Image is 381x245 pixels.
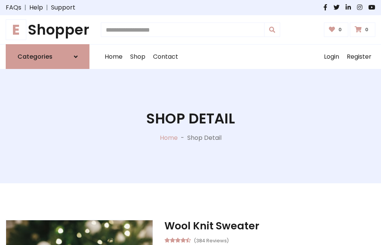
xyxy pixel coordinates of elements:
[6,3,21,12] a: FAQs
[343,45,375,69] a: Register
[336,26,344,33] span: 0
[194,235,229,245] small: (384 Reviews)
[51,3,75,12] a: Support
[43,3,51,12] span: |
[320,45,343,69] a: Login
[187,133,222,143] p: Shop Detail
[6,19,26,40] span: E
[6,21,89,38] h1: Shopper
[149,45,182,69] a: Contact
[21,3,29,12] span: |
[324,22,349,37] a: 0
[6,21,89,38] a: EShopper
[126,45,149,69] a: Shop
[178,133,187,143] p: -
[101,45,126,69] a: Home
[164,220,375,232] h3: Wool Knit Sweater
[6,44,89,69] a: Categories
[18,53,53,60] h6: Categories
[29,3,43,12] a: Help
[363,26,370,33] span: 0
[160,133,178,142] a: Home
[350,22,375,37] a: 0
[146,110,235,127] h1: Shop Detail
